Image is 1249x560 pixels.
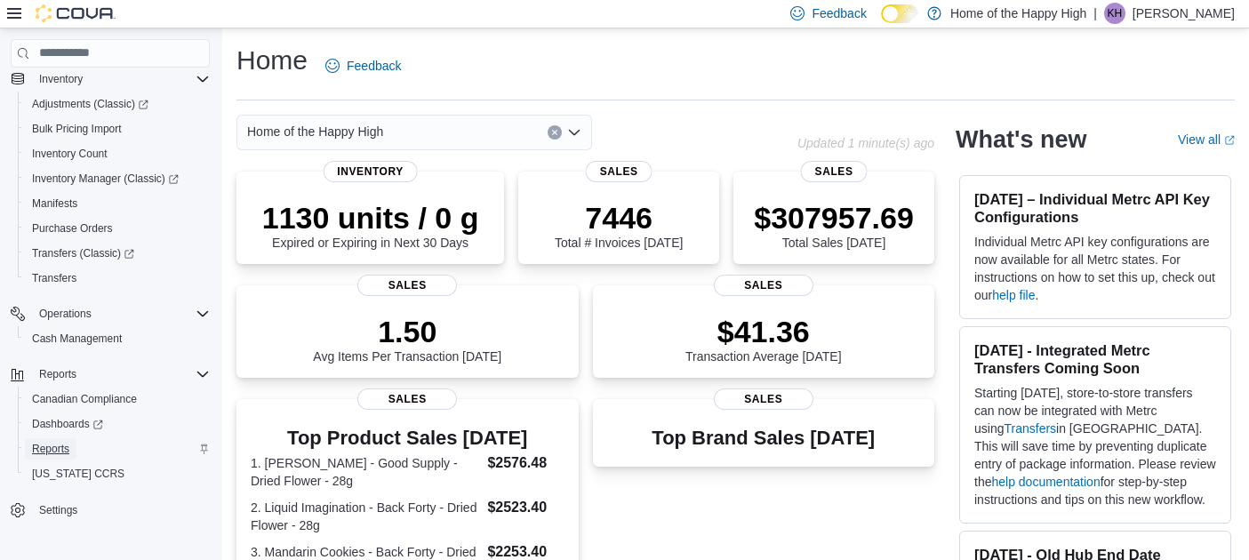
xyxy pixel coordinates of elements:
[18,92,217,116] a: Adjustments (Classic)
[32,221,113,236] span: Purchase Orders
[32,271,76,285] span: Transfers
[754,200,914,236] p: $307957.69
[32,364,210,385] span: Reports
[313,314,501,349] p: 1.50
[25,413,210,435] span: Dashboards
[18,412,217,436] a: Dashboards
[1093,3,1097,24] p: |
[25,93,210,115] span: Adjustments (Classic)
[1108,3,1123,24] span: KH
[32,417,103,431] span: Dashboards
[567,125,581,140] button: Open list of options
[25,388,210,410] span: Canadian Compliance
[974,341,1216,377] h3: [DATE] - Integrated Metrc Transfers Coming Soon
[1104,3,1125,24] div: Karen Heskins
[1178,132,1235,147] a: View allExternal link
[25,193,84,214] a: Manifests
[25,438,210,460] span: Reports
[4,67,217,92] button: Inventory
[32,246,134,260] span: Transfers (Classic)
[32,442,69,456] span: Reports
[25,328,129,349] a: Cash Management
[555,200,683,236] p: 7446
[881,23,882,24] span: Dark Mode
[812,4,866,22] span: Feedback
[262,200,479,236] p: 1130 units / 0 g
[323,161,418,182] span: Inventory
[357,275,457,296] span: Sales
[39,503,77,517] span: Settings
[18,191,217,216] button: Manifests
[18,326,217,351] button: Cash Management
[32,500,84,521] a: Settings
[25,463,132,484] a: [US_STATE] CCRS
[974,233,1216,304] p: Individual Metrc API key configurations are now available for all Metrc states. For instructions ...
[25,168,210,189] span: Inventory Manager (Classic)
[32,68,90,90] button: Inventory
[32,467,124,481] span: [US_STATE] CCRS
[318,48,408,84] a: Feedback
[32,122,122,136] span: Bulk Pricing Import
[32,303,210,324] span: Operations
[39,307,92,321] span: Operations
[754,200,914,250] div: Total Sales [DATE]
[1133,3,1235,24] p: [PERSON_NAME]
[4,497,217,523] button: Settings
[247,121,383,142] span: Home of the Happy High
[25,413,110,435] a: Dashboards
[25,268,84,289] a: Transfers
[487,497,564,518] dd: $2523.40
[32,392,137,406] span: Canadian Compliance
[714,388,813,410] span: Sales
[4,362,217,387] button: Reports
[32,172,179,186] span: Inventory Manager (Classic)
[251,499,480,534] dt: 2. Liquid Imagination - Back Forty - Dried Flower - 28g
[236,43,308,78] h1: Home
[25,268,210,289] span: Transfers
[25,243,141,264] a: Transfers (Classic)
[685,314,842,364] div: Transaction Average [DATE]
[18,461,217,486] button: [US_STATE] CCRS
[25,143,115,164] a: Inventory Count
[18,116,217,141] button: Bulk Pricing Import
[685,314,842,349] p: $41.36
[991,475,1100,489] a: help documentation
[797,136,934,150] p: Updated 1 minute(s) ago
[25,328,210,349] span: Cash Management
[32,364,84,385] button: Reports
[950,3,1086,24] p: Home of the Happy High
[357,388,457,410] span: Sales
[25,218,210,239] span: Purchase Orders
[4,301,217,326] button: Operations
[32,68,210,90] span: Inventory
[32,303,99,324] button: Operations
[32,196,77,211] span: Manifests
[39,367,76,381] span: Reports
[652,428,875,449] h3: Top Brand Sales [DATE]
[714,275,813,296] span: Sales
[36,4,116,22] img: Cova
[25,93,156,115] a: Adjustments (Classic)
[32,332,122,346] span: Cash Management
[18,436,217,461] button: Reports
[25,438,76,460] a: Reports
[25,118,210,140] span: Bulk Pricing Import
[313,314,501,364] div: Avg Items Per Transaction [DATE]
[251,428,564,449] h3: Top Product Sales [DATE]
[18,387,217,412] button: Canadian Compliance
[25,463,210,484] span: Washington CCRS
[32,97,148,111] span: Adjustments (Classic)
[39,72,83,86] span: Inventory
[586,161,653,182] span: Sales
[32,147,108,161] span: Inventory Count
[262,200,479,250] div: Expired or Expiring in Next 30 Days
[992,288,1035,302] a: help file
[347,57,401,75] span: Feedback
[801,161,868,182] span: Sales
[251,454,480,490] dt: 1. [PERSON_NAME] - Good Supply - Dried Flower - 28g
[881,4,918,23] input: Dark Mode
[18,141,217,166] button: Inventory Count
[1224,135,1235,146] svg: External link
[25,168,186,189] a: Inventory Manager (Classic)
[548,125,562,140] button: Clear input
